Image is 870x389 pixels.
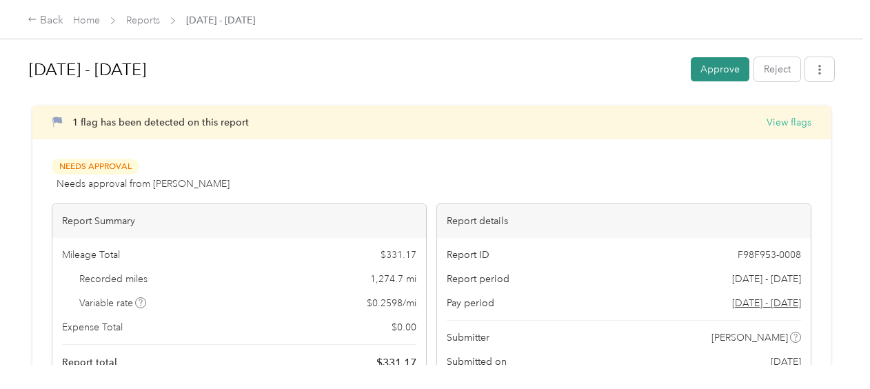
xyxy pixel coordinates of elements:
[29,53,681,86] h1: Sep 1 - 30, 2025
[381,248,416,262] span: $ 331.17
[732,272,801,286] span: [DATE] - [DATE]
[186,13,255,28] span: [DATE] - [DATE]
[79,272,148,286] span: Recorded miles
[754,57,800,81] button: Reject
[691,57,749,81] button: Approve
[367,296,416,310] span: $ 0.2598 / mi
[376,355,416,371] span: $ 331.17
[28,12,63,29] div: Back
[52,204,426,238] div: Report Summary
[370,272,416,286] span: 1,274.7 mi
[793,312,870,389] iframe: Everlance-gr Chat Button Frame
[62,320,123,335] span: Expense Total
[62,355,117,370] span: Report total
[437,204,811,238] div: Report details
[126,14,160,26] a: Reports
[711,330,788,345] span: [PERSON_NAME]
[57,177,230,191] span: Needs approval from [PERSON_NAME]
[447,272,509,286] span: Report period
[447,296,494,310] span: Pay period
[447,355,507,369] span: Submitted on
[767,115,811,130] button: View flags
[52,159,139,174] span: Needs Approval
[771,355,801,369] span: [DATE]
[447,248,489,262] span: Report ID
[79,296,147,310] span: Variable rate
[72,117,249,128] span: 1 flag has been detected on this report
[62,248,120,262] span: Mileage Total
[447,330,489,345] span: Submitter
[738,248,801,262] span: F98F953-0008
[392,320,416,335] span: $ 0.00
[732,296,801,310] span: Go to pay period
[73,14,100,26] a: Home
